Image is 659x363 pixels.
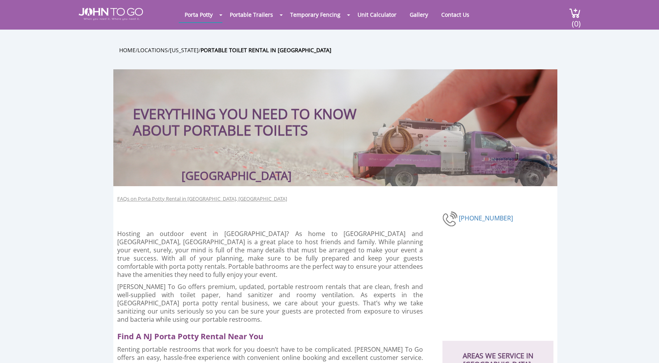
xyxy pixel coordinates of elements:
a: [PHONE_NUMBER] [459,213,513,222]
a: Portable Trailers [224,7,279,22]
h1: EVERYTHING YOU NEED TO KNOW ABOUT PORTABLE TOILETS [133,85,384,139]
a: Porta Potty [179,7,218,22]
img: cart a [569,8,581,18]
p: [PERSON_NAME] To Go offers premium, updated, portable restroom rentals that are clean, fresh and ... [117,283,423,324]
h2: Find A NJ Porta Potty Rental Near You [117,328,430,342]
a: [US_STATE] [170,46,199,54]
span: (0) [571,12,581,29]
h3: [GEOGRAPHIC_DATA] [181,174,292,176]
img: phone-number [442,210,459,227]
img: Truck [343,114,553,186]
button: Live Chat [628,332,659,363]
a: Unit Calculator [352,7,402,22]
a: Gallery [404,7,434,22]
a: Portable Toilet Rental in [GEOGRAPHIC_DATA] [201,46,331,54]
a: Locations [137,46,168,54]
a: Contact Us [435,7,475,22]
a: Temporary Fencing [284,7,346,22]
ul: / / / [119,46,563,55]
a: FAQs on Porta Potty Rental in [GEOGRAPHIC_DATA], [GEOGRAPHIC_DATA] [117,195,287,203]
a: Home [119,46,136,54]
img: JOHN to go [79,8,143,20]
p: Hosting an outdoor event in [GEOGRAPHIC_DATA]? As home to [GEOGRAPHIC_DATA] and [GEOGRAPHIC_DATA]... [117,230,423,279]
